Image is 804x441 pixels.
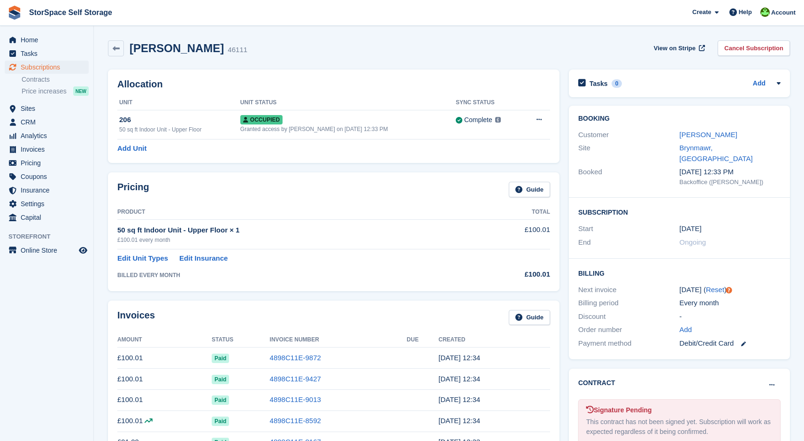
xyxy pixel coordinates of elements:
[21,116,77,129] span: CRM
[771,8,796,17] span: Account
[680,311,781,322] div: -
[21,47,77,60] span: Tasks
[22,87,67,96] span: Price increases
[680,238,706,246] span: Ongoing
[753,78,766,89] a: Add
[212,417,229,426] span: Paid
[21,184,77,197] span: Insurance
[117,389,212,410] td: £100.01
[509,182,550,197] a: Guide
[438,417,480,425] time: 2025-05-08 11:34:05 UTC
[22,86,89,96] a: Price increases NEW
[270,375,321,383] a: 4898C11E-9427
[5,61,89,74] a: menu
[119,115,240,125] div: 206
[578,130,680,140] div: Customer
[179,253,228,264] a: Edit Insurance
[438,333,550,348] th: Created
[5,170,89,183] a: menu
[21,143,77,156] span: Invoices
[240,115,283,124] span: Occupied
[586,405,773,415] div: Signature Pending
[680,298,781,309] div: Every month
[407,333,439,348] th: Due
[73,86,89,96] div: NEW
[117,225,475,236] div: 50 sq ft Indoor Unit - Upper Floor × 1
[240,95,456,110] th: Unit Status
[5,116,89,129] a: menu
[21,197,77,210] span: Settings
[117,310,155,325] h2: Invoices
[5,129,89,142] a: menu
[21,156,77,170] span: Pricing
[117,79,550,90] h2: Allocation
[680,338,781,349] div: Debit/Credit Card
[680,224,702,234] time: 2024-07-08 00:00:00 UTC
[578,237,680,248] div: End
[725,286,733,294] div: Tooltip anchor
[270,333,407,348] th: Invoice Number
[21,102,77,115] span: Sites
[130,42,224,54] h2: [PERSON_NAME]
[5,143,89,156] a: menu
[612,79,622,88] div: 0
[578,298,680,309] div: Billing period
[464,115,492,125] div: Complete
[270,354,321,362] a: 4898C11E-9872
[25,5,116,20] a: StorSpace Self Storage
[680,325,692,335] a: Add
[5,184,89,197] a: menu
[22,75,89,84] a: Contracts
[21,61,77,74] span: Subscriptions
[578,285,680,295] div: Next invoice
[654,44,696,53] span: View on Stripe
[117,143,146,154] a: Add Unit
[475,205,550,220] th: Total
[117,95,240,110] th: Unit
[77,245,89,256] a: Preview store
[119,125,240,134] div: 50 sq ft Indoor Unit - Upper Floor
[739,8,752,17] span: Help
[578,268,781,278] h2: Billing
[8,6,22,20] img: stora-icon-8386f47178a22dfd0bd8f6a31ec36ba5ce8667c1dd55bd0f319d3a0aa187defe.svg
[680,144,753,162] a: Brynmawr, [GEOGRAPHIC_DATA]
[228,45,247,55] div: 46111
[5,47,89,60] a: menu
[5,211,89,224] a: menu
[680,285,781,295] div: [DATE] ( )
[5,197,89,210] a: menu
[706,286,724,294] a: Reset
[680,131,737,139] a: [PERSON_NAME]
[475,219,550,249] td: £100.01
[680,167,781,178] div: [DATE] 12:33 PM
[456,95,521,110] th: Sync Status
[760,8,770,17] img: Jon Pace
[578,378,615,388] h2: Contract
[117,348,212,369] td: £100.01
[270,417,321,425] a: 4898C11E-8592
[475,269,550,280] div: £100.01
[438,354,480,362] time: 2025-08-08 11:34:23 UTC
[117,333,212,348] th: Amount
[578,311,680,322] div: Discount
[117,253,168,264] a: Edit Unit Types
[5,244,89,257] a: menu
[117,369,212,390] td: £100.01
[650,40,707,56] a: View on Stripe
[509,310,550,325] a: Guide
[8,232,93,241] span: Storefront
[21,244,77,257] span: Online Store
[117,182,149,197] h2: Pricing
[578,143,680,164] div: Site
[578,338,680,349] div: Payment method
[117,271,475,279] div: BILLED EVERY MONTH
[212,395,229,405] span: Paid
[438,375,480,383] time: 2025-07-08 11:34:16 UTC
[117,205,475,220] th: Product
[718,40,790,56] a: Cancel Subscription
[5,102,89,115] a: menu
[240,125,456,133] div: Granted access by [PERSON_NAME] on [DATE] 12:33 PM
[586,417,773,437] div: This contract has not been signed yet. Subscription will work as expected regardless of it being ...
[270,395,321,403] a: 4898C11E-9013
[578,167,680,186] div: Booked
